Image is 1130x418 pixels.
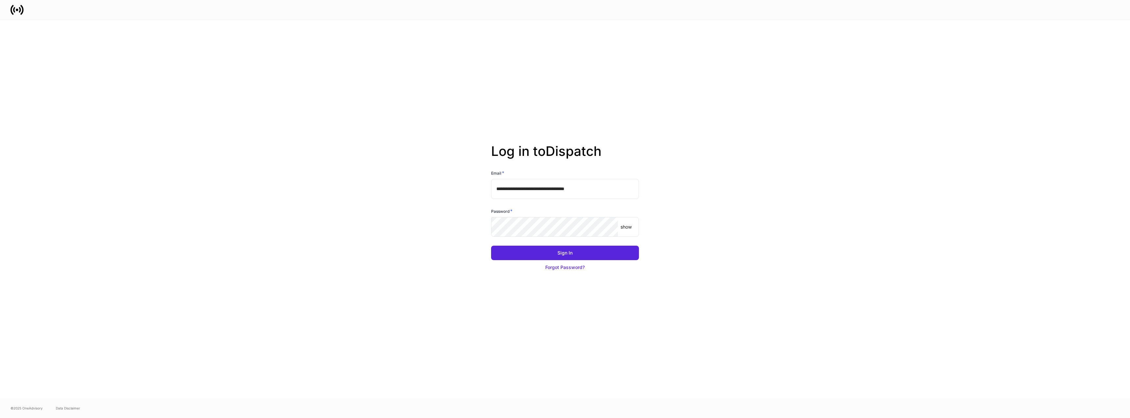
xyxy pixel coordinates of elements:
div: Sign In [557,250,573,256]
p: show [621,224,632,230]
button: Forgot Password? [491,260,639,275]
h6: Email [491,170,504,176]
h6: Password [491,208,512,214]
a: Data Disclaimer [56,406,80,411]
span: © 2025 OneAdvisory [11,406,43,411]
div: Forgot Password? [545,264,585,271]
h2: Log in to Dispatch [491,143,639,170]
button: Sign In [491,246,639,260]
